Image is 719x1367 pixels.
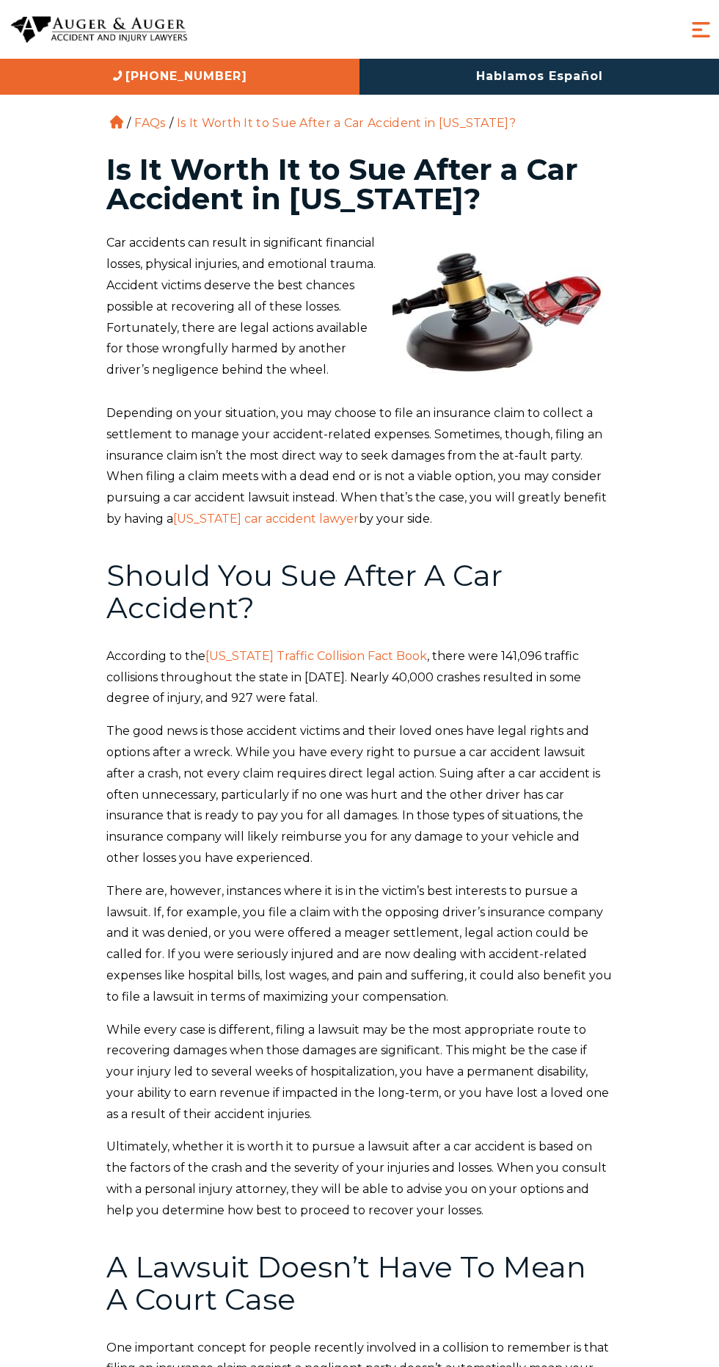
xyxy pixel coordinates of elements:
[688,17,714,43] button: Menu
[110,115,123,128] a: Home
[106,884,612,1004] span: There are, however, instances where it is in the victim’s best interests to pursue a lawsuit. If,...
[106,406,607,526] span: Depending on your situation, you may choose to file an insurance claim to collect a settlement to...
[106,1139,607,1216] span: Ultimately, whether it is worth it to pursue a lawsuit after a car accident is based on the facto...
[106,1249,586,1317] span: A Lawsuit Doesn’t Have To Mean A Court Case
[106,649,581,706] span: , there were 141,096 traffic collisions throughout the state in [DATE]. Nearly 40,000 crashes res...
[106,724,600,865] span: The good news is those accident victims and their loved ones have legal rights and options after ...
[106,155,613,214] h1: Is It Worth It to Sue After a Car Accident in [US_STATE]?
[11,16,187,43] img: Auger & Auger Accident and Injury Lawyers Logo
[106,236,376,377] span: Car accidents can result in significant financial losses, physical injuries, and emotional trauma...
[106,557,503,626] span: Should You Sue After A Car Accident?
[359,59,719,95] a: Hablamos Español
[393,233,613,380] img: Is It Worth It to Sue After a Car Accident in South Carolina?
[106,649,205,663] span: According to the
[173,512,359,526] a: [US_STATE] car accident lawyer
[173,116,519,130] li: Is It Worth It to Sue After a Car Accident in [US_STATE]?
[134,116,165,130] a: FAQs
[205,649,427,663] a: [US_STATE] Traffic Collision Fact Book
[359,512,432,526] span: by your side.
[106,1023,609,1121] span: While every case is different, filing a lawsuit may be the most appropriate route to recovering d...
